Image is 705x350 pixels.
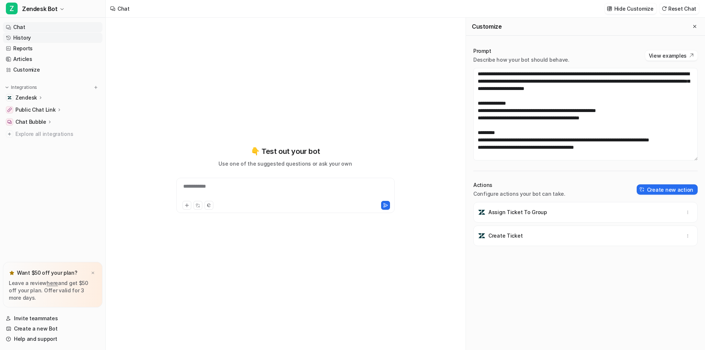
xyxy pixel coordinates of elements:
img: customize [607,6,612,11]
a: History [3,33,102,43]
p: Describe how your bot should behave. [473,56,570,64]
p: Prompt [473,47,570,55]
p: Integrations [11,84,37,90]
img: Zendesk [7,95,12,100]
a: Chat [3,22,102,32]
button: Create new action [637,184,698,195]
img: reset [662,6,667,11]
p: Use one of the suggested questions or ask your own [218,160,352,167]
p: Want $50 off your plan? [17,269,77,277]
p: Hide Customize [614,5,654,12]
p: Chat Bubble [15,118,46,126]
img: expand menu [4,85,10,90]
a: here [47,280,58,286]
button: Close flyout [690,22,699,31]
img: explore all integrations [6,130,13,138]
p: Configure actions your bot can take. [473,190,565,198]
p: Create Ticket [488,232,523,239]
img: menu_add.svg [93,85,98,90]
span: Explore all integrations [15,128,100,140]
img: Chat Bubble [7,120,12,124]
a: Articles [3,54,102,64]
a: Create a new Bot [3,324,102,334]
img: Assign Ticket To Group icon [478,209,485,216]
a: Customize [3,65,102,75]
a: Help and support [3,334,102,344]
p: Zendesk [15,94,37,101]
h2: Customize [472,23,502,30]
button: Hide Customize [605,3,657,14]
img: Public Chat Link [7,108,12,112]
a: Reports [3,43,102,54]
p: Public Chat Link [15,106,56,113]
span: Z [6,3,18,14]
a: Invite teammates [3,313,102,324]
img: Create Ticket icon [478,232,485,239]
span: Zendesk Bot [22,4,58,14]
p: 👇 Test out your bot [251,146,320,157]
p: Assign Ticket To Group [488,209,547,216]
div: Chat [117,5,130,12]
p: Leave a review and get $50 off your plan. Offer valid for 3 more days. [9,279,97,302]
button: Reset Chat [659,3,699,14]
img: create-action-icon.svg [640,187,645,192]
button: Integrations [3,84,39,91]
button: View examples [645,50,698,61]
a: Explore all integrations [3,129,102,139]
img: x [91,271,95,275]
p: Actions [473,181,565,189]
img: star [9,270,15,276]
